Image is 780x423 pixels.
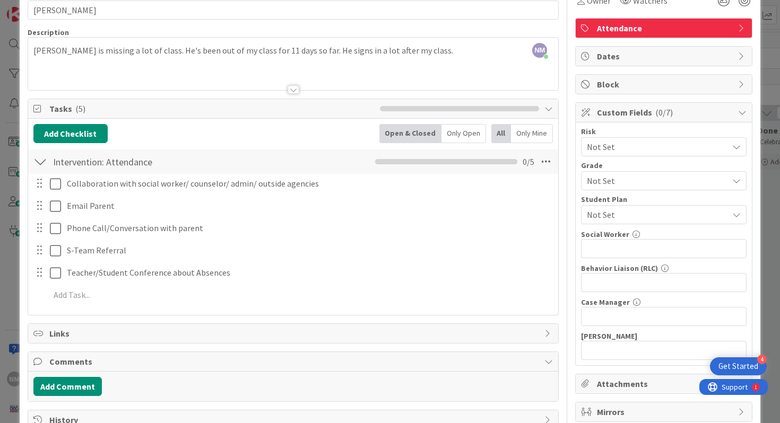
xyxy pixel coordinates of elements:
div: Only Mine [511,124,553,143]
p: Phone Call/Conversation with parent [67,222,551,234]
label: [PERSON_NAME] [581,331,637,341]
button: Add Checklist [33,124,108,143]
span: Not Set [587,139,723,154]
span: 0 / 5 [523,155,534,168]
p: Email Parent [67,200,551,212]
span: Not Set [587,173,723,188]
div: Grade [581,162,747,169]
div: Risk [581,128,747,135]
span: Not Set [587,208,728,221]
label: Case Manager [581,297,630,307]
span: ( 0/7 ) [655,107,673,118]
input: Add Checklist... [49,152,274,171]
div: Student Plan [581,196,747,203]
div: 4 [757,355,767,364]
div: All [491,124,511,143]
span: ( 5 ) [75,103,85,114]
span: Block [597,78,733,91]
p: [PERSON_NAME] is missing a lot of class. He's been out of my class for 11 days so far. He signs i... [33,45,553,57]
span: Description [28,28,69,37]
div: Get Started [718,361,758,372]
span: Tasks [49,102,375,115]
p: Teacher/Student Conference about Absences [67,267,551,279]
span: Attachments [597,377,733,390]
label: Behavior Liaison (RLC) [581,263,658,273]
span: Dates [597,50,733,63]
span: Attendance [597,22,733,34]
button: Add Comment [33,377,102,396]
label: Social Worker [581,230,629,239]
span: Mirrors [597,406,733,418]
span: Custom Fields [597,106,733,119]
span: NM [532,43,547,58]
div: Open Get Started checklist, remaining modules: 4 [710,357,767,375]
div: Only Open [441,124,486,143]
span: Links [49,327,540,340]
span: Comments [49,355,540,368]
p: S-Team Referral [67,244,551,257]
span: Support [22,2,48,14]
input: type card name here... [28,1,559,20]
div: 1 [55,4,58,13]
p: Collaboration with social worker/ counselor/ admin/ outside agencies [67,178,551,190]
div: Open & Closed [379,124,441,143]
